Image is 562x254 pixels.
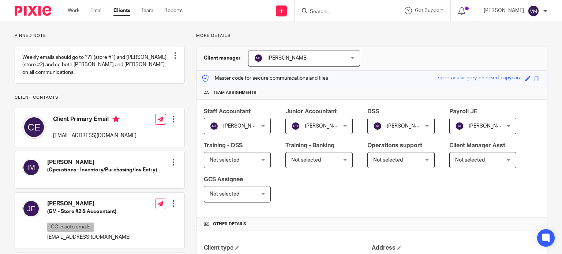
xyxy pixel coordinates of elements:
[47,234,131,241] p: [EMAIL_ADDRESS][DOMAIN_NAME]
[204,177,243,182] span: GCS Assignee
[53,115,136,125] h4: Client Primary Email
[291,158,321,163] span: Not selected
[22,159,40,176] img: svg%3E
[204,143,243,148] span: Training - DSS
[202,75,328,82] p: Master code for secure communications and files
[15,6,51,16] img: Pixie
[196,33,547,39] p: More details
[223,124,263,129] span: [PERSON_NAME]
[204,109,251,114] span: Staff Accountant
[469,124,509,129] span: [PERSON_NAME]
[53,132,136,139] p: [EMAIL_ADDRESS][DOMAIN_NAME]
[68,7,79,14] a: Work
[449,109,477,114] span: Payroll JE
[267,56,308,61] span: [PERSON_NAME]
[210,158,239,163] span: Not selected
[210,192,239,197] span: Not selected
[22,115,46,139] img: svg%3E
[285,143,334,148] span: Training - Banking
[387,124,427,129] span: [PERSON_NAME]
[47,200,131,208] h4: [PERSON_NAME]
[291,122,300,130] img: svg%3E
[455,158,485,163] span: Not selected
[47,223,94,232] p: CC in auto emails
[455,122,464,130] img: svg%3E
[213,90,256,96] span: Team assignments
[113,7,130,14] a: Clients
[373,122,382,130] img: svg%3E
[415,8,443,13] span: Get Support
[285,109,337,114] span: Junior Accountant
[367,143,422,148] span: Operations support
[15,33,185,39] p: Pinned note
[47,159,157,166] h4: [PERSON_NAME]
[438,74,521,83] div: spectacular-grey-checked-capybara
[90,7,102,14] a: Email
[309,9,375,15] input: Search
[210,122,218,130] img: svg%3E
[449,143,505,148] span: Client Manager Asst
[213,221,246,227] span: Other details
[112,115,120,123] i: Primary
[47,208,131,215] h5: (GM - Store #2 & Accountant)
[141,7,153,14] a: Team
[484,7,524,14] p: [PERSON_NAME]
[22,200,40,217] img: svg%3E
[254,54,263,62] img: svg%3E
[15,95,185,101] p: Client contacts
[204,54,241,62] h3: Client manager
[164,7,183,14] a: Reports
[47,166,157,174] h5: (Operations - Inventory/Purchasing/Inv Entry)
[367,109,379,114] span: DSS
[204,244,372,252] h4: Client type
[305,124,345,129] span: [PERSON_NAME]
[372,244,540,252] h4: Address
[373,158,403,163] span: Not selected
[528,5,539,17] img: svg%3E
